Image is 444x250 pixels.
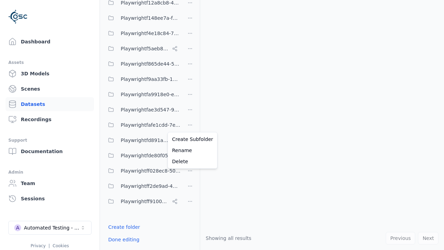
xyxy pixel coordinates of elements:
a: Rename [169,145,216,156]
a: Delete [169,156,216,167]
a: Create Subfolder [169,134,216,145]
